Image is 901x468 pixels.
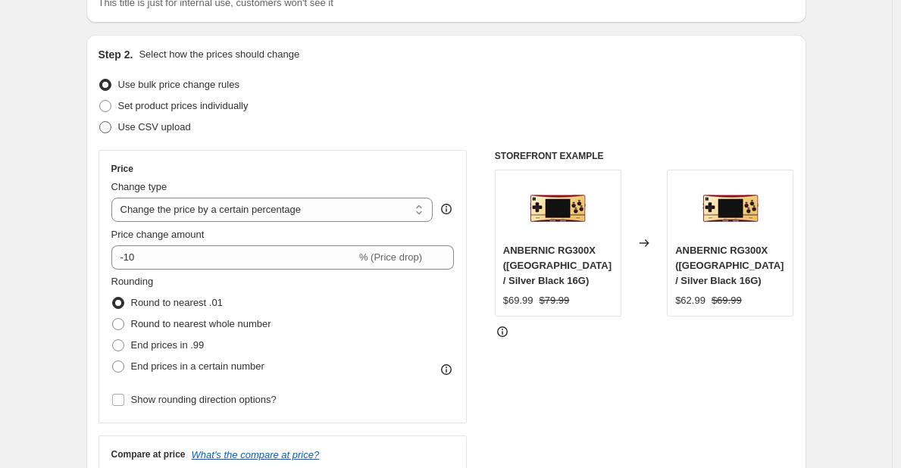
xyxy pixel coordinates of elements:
input: -15 [111,245,356,270]
span: Show rounding direction options? [131,394,277,405]
span: Rounding [111,276,154,287]
button: What's the compare at price? [192,449,320,460]
div: help [439,201,454,217]
span: ANBERNIC RG300X ([GEOGRAPHIC_DATA] / Silver Black 16G) [675,245,784,286]
span: % (Price drop) [359,251,422,263]
span: End prices in a certain number [131,360,264,372]
span: Set product prices individually [118,100,249,111]
span: Round to nearest whole number [131,318,271,329]
img: AnbernicRG300X_514e651c-7c3a-4de7-a20a-533989a2030b_80x.jpg [527,178,588,239]
span: Change type [111,181,167,192]
div: $62.99 [675,293,705,308]
span: Price change amount [111,229,205,240]
h2: Step 2. [99,47,133,62]
p: Select how the prices should change [139,47,299,62]
span: ANBERNIC RG300X ([GEOGRAPHIC_DATA] / Silver Black 16G) [503,245,612,286]
strike: $79.99 [540,293,570,308]
span: Round to nearest .01 [131,297,223,308]
h3: Price [111,163,133,175]
h3: Compare at price [111,448,186,460]
span: End prices in .99 [131,339,205,351]
h6: STOREFRONT EXAMPLE [495,150,794,162]
span: Use CSV upload [118,121,191,133]
span: Use bulk price change rules [118,79,239,90]
strike: $69.99 [712,293,742,308]
div: $69.99 [503,293,533,308]
img: AnbernicRG300X_514e651c-7c3a-4de7-a20a-533989a2030b_80x.jpg [700,178,761,239]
